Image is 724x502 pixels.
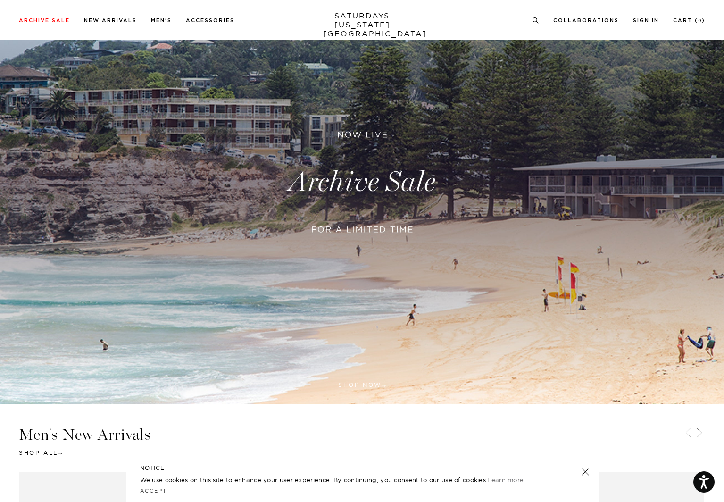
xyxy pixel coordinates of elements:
a: SATURDAYS[US_STATE][GEOGRAPHIC_DATA] [323,11,401,38]
a: Learn more [487,476,524,484]
a: Accept [140,487,167,494]
a: Accessories [186,18,234,23]
h5: NOTICE [140,464,584,472]
a: Men's [151,18,172,23]
p: We use cookies on this site to enhance your user experience. By continuing, you consent to our us... [140,475,551,485]
small: 0 [698,19,702,23]
a: Sign In [633,18,659,23]
a: Shop All [19,449,62,456]
a: Cart (0) [673,18,705,23]
a: Archive Sale [19,18,70,23]
a: Collaborations [553,18,619,23]
a: New Arrivals [84,18,137,23]
h3: Men's New Arrivals [19,427,705,443]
